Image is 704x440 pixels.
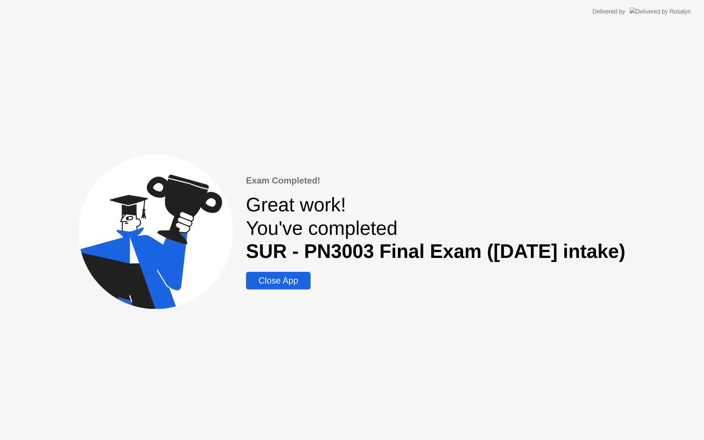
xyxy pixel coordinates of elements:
div: Exam Completed! [246,174,626,187]
button: Close App [246,272,311,289]
img: Delivered by Rosalyn [630,7,691,16]
div: Delivered by [593,7,625,16]
div: Close App [248,276,308,286]
div: Great work! You've completed [246,193,626,263]
b: SUR - PN3003 Final Exam ([DATE] intake) [246,240,626,262]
